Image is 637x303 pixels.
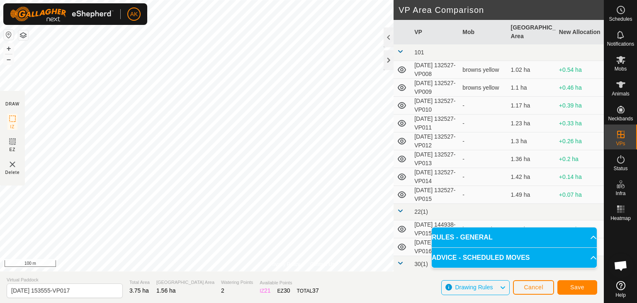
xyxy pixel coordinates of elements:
[556,220,604,238] td: +0.48 ha
[260,279,318,286] span: Available Points
[411,168,459,186] td: [DATE] 132527-VP014
[607,42,634,46] span: Notifications
[608,116,633,121] span: Neckbands
[462,191,504,199] div: -
[4,30,14,40] button: Reset Map
[4,54,14,64] button: –
[612,91,630,96] span: Animals
[462,173,504,181] div: -
[462,137,504,146] div: -
[432,232,493,242] span: RULES - GENERAL
[556,79,604,97] td: +0.46 ha
[604,278,637,301] a: Help
[508,150,556,168] td: 1.36 ha
[284,287,290,294] span: 30
[462,101,504,110] div: -
[462,83,504,92] div: browns yellow
[513,280,554,295] button: Cancel
[455,284,493,291] span: Drawing Rules
[508,97,556,115] td: 1.17 ha
[411,61,459,79] td: [DATE] 132527-VP008
[556,97,604,115] td: +0.39 ha
[269,261,300,268] a: Privacy Policy
[7,276,123,283] span: Virtual Paddock
[399,5,604,15] h2: VP Area Comparison
[411,186,459,204] td: [DATE] 132527-VP015
[5,169,20,176] span: Delete
[556,168,604,186] td: +0.14 ha
[609,17,632,22] span: Schedules
[277,286,290,295] div: EZ
[264,287,271,294] span: 21
[4,44,14,54] button: +
[432,248,597,268] p-accordion-header: ADVICE - SCHEDULED MOVES
[129,287,149,294] span: 3.75 ha
[556,150,604,168] td: +0.2 ha
[556,132,604,150] td: +0.26 ha
[556,61,604,79] td: +0.54 ha
[156,287,176,294] span: 1.56 ha
[18,30,28,40] button: Map Layers
[5,101,19,107] div: DRAW
[462,225,504,234] div: browns teal
[221,287,224,294] span: 2
[508,220,556,238] td: 1.08 ha
[10,124,15,130] span: IZ
[260,286,270,295] div: IZ
[414,49,424,56] span: 101
[411,20,459,44] th: VP
[508,61,556,79] td: 1.02 ha
[508,20,556,44] th: [GEOGRAPHIC_DATA] Area
[608,253,633,278] div: Open chat
[411,238,459,256] td: [DATE] 144938-VP016
[615,191,625,196] span: Infra
[613,166,627,171] span: Status
[615,66,627,71] span: Mobs
[312,287,319,294] span: 37
[411,132,459,150] td: [DATE] 132527-VP012
[411,220,459,238] td: [DATE] 144938-VP015
[556,186,604,204] td: +0.07 ha
[462,119,504,128] div: -
[508,79,556,97] td: 1.1 ha
[297,286,319,295] div: TOTAL
[524,284,543,291] span: Cancel
[616,141,625,146] span: VPs
[570,284,584,291] span: Save
[411,115,459,132] td: [DATE] 132527-VP011
[221,279,253,286] span: Watering Points
[462,66,504,74] div: browns yellow
[411,97,459,115] td: [DATE] 132527-VP010
[130,10,138,19] span: AK
[462,155,504,164] div: -
[459,20,507,44] th: Mob
[414,261,428,267] span: 30(1)
[556,115,604,132] td: +0.33 ha
[411,79,459,97] td: [DATE] 132527-VP009
[310,261,335,268] a: Contact Us
[508,132,556,150] td: 1.3 ha
[129,279,150,286] span: Total Area
[411,150,459,168] td: [DATE] 132527-VP013
[432,253,530,263] span: ADVICE - SCHEDULED MOVES
[7,159,17,169] img: VP
[156,279,214,286] span: [GEOGRAPHIC_DATA] Area
[610,216,631,221] span: Heatmap
[508,115,556,132] td: 1.23 ha
[556,20,604,44] th: New Allocation
[432,227,597,247] p-accordion-header: RULES - GENERAL
[615,293,626,298] span: Help
[508,186,556,204] td: 1.49 ha
[10,147,16,153] span: EZ
[10,7,114,22] img: Gallagher Logo
[414,208,428,215] span: 22(1)
[557,280,597,295] button: Save
[508,168,556,186] td: 1.42 ha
